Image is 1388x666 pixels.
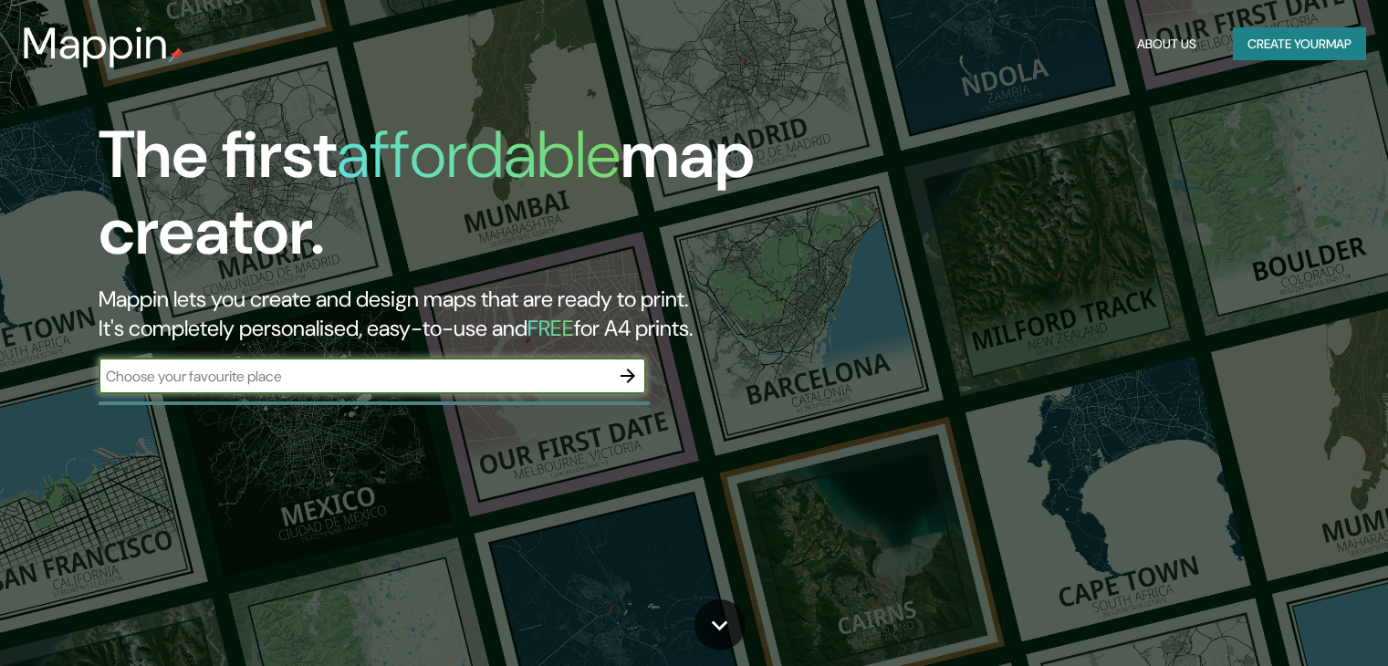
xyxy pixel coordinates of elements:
img: mappin-pin [169,47,183,62]
h1: The first map creator. [99,117,793,285]
button: Create yourmap [1233,27,1366,61]
input: Choose your favourite place [99,366,610,387]
button: About Us [1130,27,1204,61]
h5: FREE [527,314,574,342]
h1: affordable [337,112,621,197]
h2: Mappin lets you create and design maps that are ready to print. It's completely personalised, eas... [99,285,793,343]
iframe: Help widget launcher [1226,595,1368,646]
h3: Mappin [22,18,169,69]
